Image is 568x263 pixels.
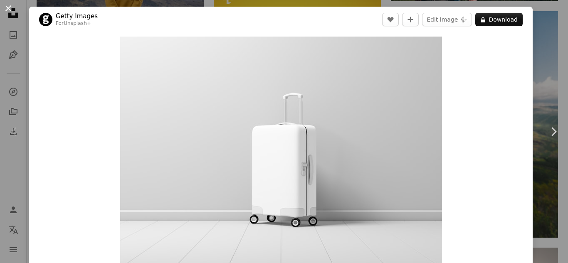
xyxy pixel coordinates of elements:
button: Like [382,13,399,26]
button: Download [475,13,523,26]
button: Edit image [422,13,472,26]
div: For [56,20,98,27]
a: Next [539,92,568,172]
button: Add to Collection [402,13,419,26]
img: Go to Getty Images's profile [39,13,52,26]
a: Unsplash+ [64,20,91,26]
a: Getty Images [56,12,98,20]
